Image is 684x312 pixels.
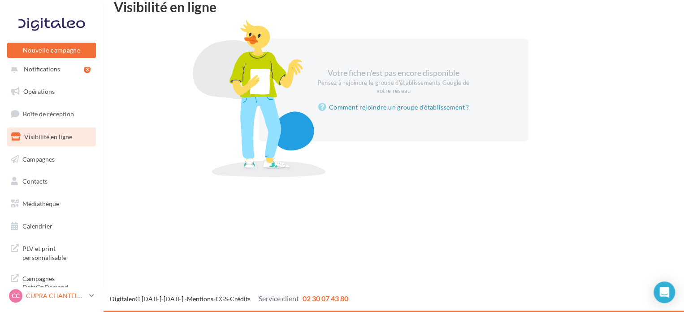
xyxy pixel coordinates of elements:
[22,242,92,262] span: PLV et print personnalisable
[654,281,675,303] div: Open Intercom Messenger
[216,295,228,303] a: CGS
[5,60,94,79] button: Notifications 3
[84,66,91,73] div: 3
[110,295,348,303] span: © [DATE]-[DATE] - - -
[230,295,251,303] a: Crédits
[5,239,98,265] a: PLV et print personnalisable
[5,217,98,236] a: Calendrier
[12,291,20,300] span: CC
[22,200,59,207] span: Médiathèque
[22,155,55,163] span: Campagnes
[24,133,72,141] span: Visibilité en ligne
[22,177,48,185] span: Contacts
[5,104,98,123] a: Boîte de réception
[7,287,96,304] a: CC CUPRA CHANTELOUP
[23,88,55,95] span: Opérations
[303,294,348,303] span: 02 30 07 43 80
[23,110,74,118] span: Boîte de réception
[5,269,98,295] a: Campagnes DataOnDemand
[259,294,299,303] span: Service client
[316,79,471,95] div: Pensez à rejoindre le groupe d'établissements Google de votre réseau
[5,127,98,146] a: Visibilité en ligne
[5,82,98,101] a: Opérations
[110,295,135,303] a: Digitaleo
[22,272,92,292] span: Campagnes DataOnDemand
[187,295,213,303] a: Mentions
[7,43,96,58] button: Nouvelle campagne
[24,65,60,73] span: Notifications
[318,102,469,113] a: Comment rejoindre un groupe d'établissement ?
[316,67,471,95] div: Votre fiche n'est pas encore disponible
[22,222,52,230] span: Calendrier
[5,172,98,191] a: Contacts
[26,291,86,300] p: CUPRA CHANTELOUP
[5,150,98,169] a: Campagnes
[5,194,98,213] a: Médiathèque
